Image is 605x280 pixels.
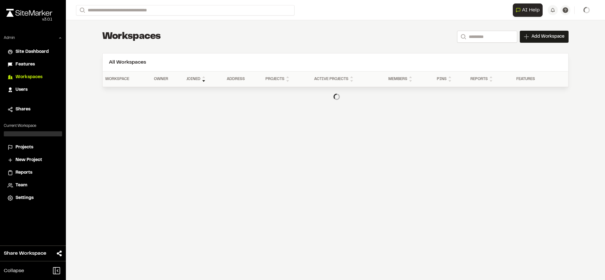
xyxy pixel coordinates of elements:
a: Projects [8,144,58,151]
div: Pins [437,75,465,83]
a: Shares [8,106,58,113]
img: rebrand.png [6,9,52,17]
a: New Project [8,157,58,164]
span: Add Workspace [532,34,564,40]
a: Site Dashboard [8,48,58,55]
button: Open AI Assistant [513,3,543,17]
span: Settings [16,195,34,202]
div: Oh geez...please don't... [6,17,52,22]
span: AI Help [522,6,540,14]
a: Reports [8,169,58,176]
a: Settings [8,195,58,202]
button: Search [76,5,87,16]
div: Joined [186,75,222,83]
div: Address [227,76,260,82]
p: Admin [4,35,15,41]
p: Current Workspace [4,123,62,129]
div: Reports [470,75,511,83]
span: Workspaces [16,74,42,81]
span: Users [16,86,28,93]
a: Features [8,61,58,68]
span: Projects [16,144,33,151]
h2: All Workspaces [109,59,562,66]
div: Workspace [105,76,149,82]
span: Team [16,182,27,189]
span: Share Workspace [4,250,46,257]
a: Users [8,86,58,93]
span: Reports [16,169,32,176]
button: Search [457,31,468,43]
span: Site Dashboard [16,48,49,55]
div: Open AI Assistant [513,3,545,17]
div: Active Projects [314,75,383,83]
div: Owner [154,76,181,82]
a: Team [8,182,58,189]
div: Projects [265,75,309,83]
span: New Project [16,157,42,164]
a: Workspaces [8,74,58,81]
span: Shares [16,106,30,113]
h1: Workspaces [102,30,161,43]
div: Members [388,75,432,83]
span: Features [16,61,35,68]
div: Features [516,76,551,82]
span: Collapse [4,267,24,275]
